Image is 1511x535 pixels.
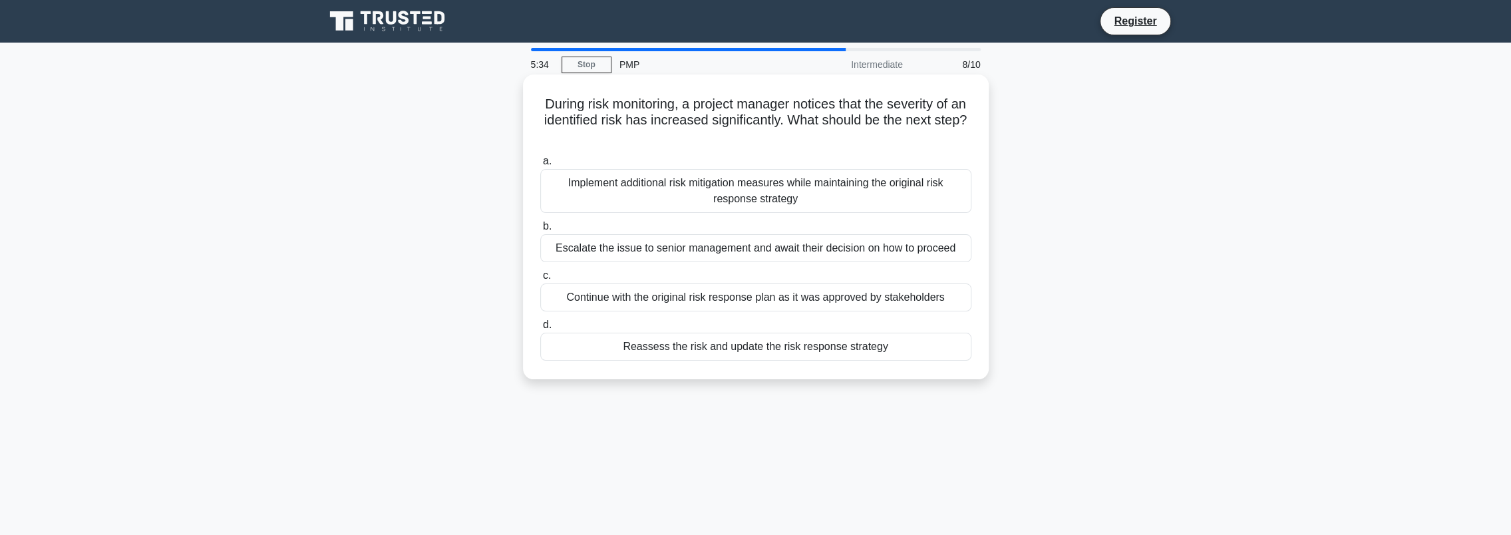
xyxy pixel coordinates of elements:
[1106,13,1164,29] a: Register
[543,269,551,281] span: c.
[540,169,971,213] div: Implement additional risk mitigation measures while maintaining the original risk response strategy
[540,234,971,262] div: Escalate the issue to senior management and await their decision on how to proceed
[543,220,552,232] span: b.
[794,51,911,78] div: Intermediate
[523,51,562,78] div: 5:34
[539,96,973,145] h5: During risk monitoring, a project manager notices that the severity of an identified risk has inc...
[562,57,611,73] a: Stop
[540,333,971,361] div: Reassess the risk and update the risk response strategy
[540,283,971,311] div: Continue with the original risk response plan as it was approved by stakeholders
[543,319,552,330] span: d.
[911,51,989,78] div: 8/10
[611,51,794,78] div: PMP
[543,155,552,166] span: a.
